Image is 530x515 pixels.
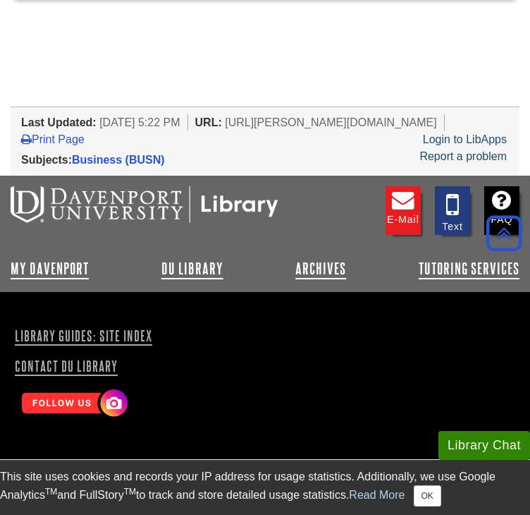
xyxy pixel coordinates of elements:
a: Business (BUSN) [72,154,165,166]
span: Subjects: [21,154,72,166]
sup: TM [45,487,57,497]
a: Text [435,186,470,235]
a: DU Library [161,260,223,277]
a: Library Guides: Site Index [11,324,156,348]
a: Back to Top [481,224,526,243]
a: My Davenport [11,260,89,277]
a: Archives [295,260,346,277]
a: Login to LibApps [423,133,507,145]
span: URL: [195,116,222,128]
i: Print Page [21,133,32,145]
a: FAQ [484,186,519,235]
img: DU Libraries [11,186,278,223]
sup: TM [124,487,136,497]
button: Library Chat [438,431,530,460]
span: Last Updated: [21,116,97,128]
a: Contact DU Library [11,354,156,378]
span: [URL][PERSON_NAME][DOMAIN_NAME] [225,116,437,128]
img: Follow Us! Instagram [15,384,131,424]
button: Close [414,485,441,507]
a: Read More [349,489,405,501]
a: Report a problem [419,150,507,162]
a: Print Page [21,133,85,145]
span: [DATE] 5:22 PM [99,116,180,128]
a: E-mail [386,186,421,235]
a: Tutoring Services [419,260,519,277]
